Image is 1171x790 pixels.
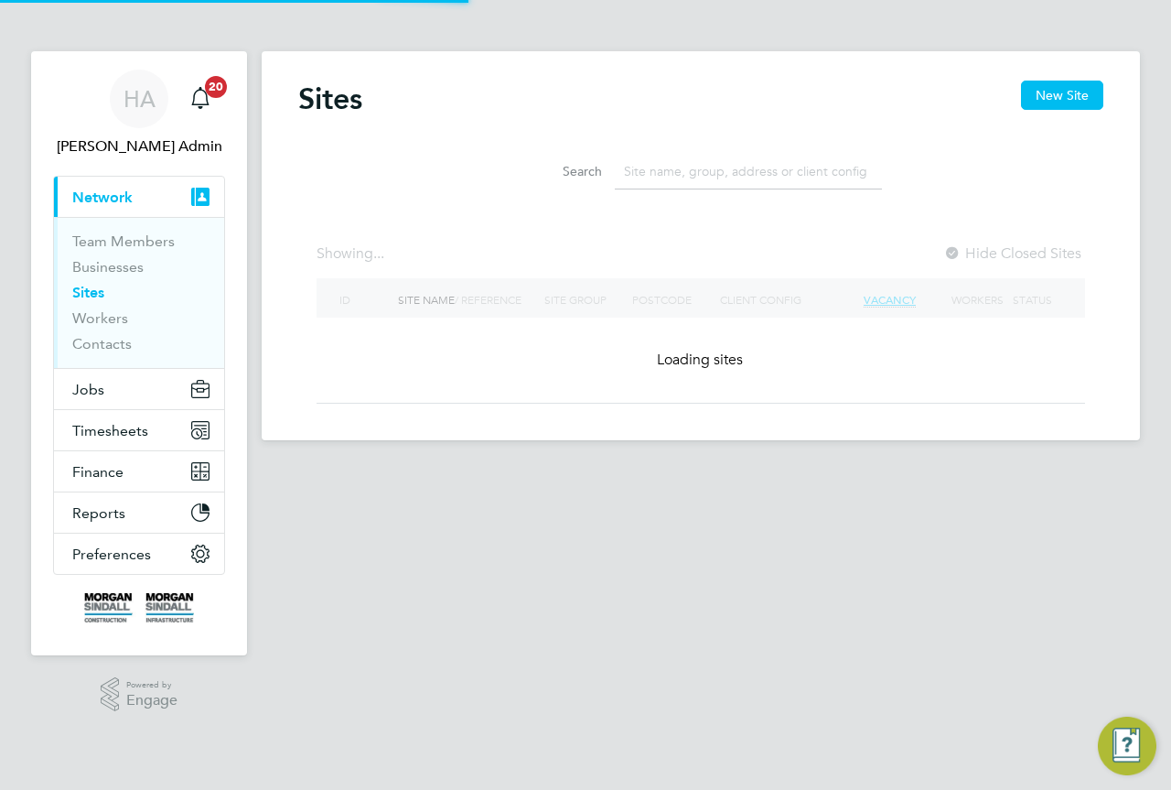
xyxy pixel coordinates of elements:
[54,369,224,409] button: Jobs
[54,492,224,533] button: Reports
[54,410,224,450] button: Timesheets
[126,677,177,693] span: Powered by
[54,451,224,492] button: Finance
[1021,81,1103,110] button: New Site
[72,258,144,276] a: Businesses
[101,677,178,712] a: Powered byEngage
[53,593,225,622] a: Go to home page
[943,244,1081,263] label: Hide Closed Sites
[72,309,128,327] a: Workers
[72,381,104,398] span: Jobs
[1098,717,1156,775] button: Engage Resource Center
[54,217,224,368] div: Network
[53,70,225,157] a: HA[PERSON_NAME] Admin
[54,177,224,217] button: Network
[520,163,602,179] label: Search
[298,81,362,117] h2: Sites
[205,76,227,98] span: 20
[53,135,225,157] span: Hays Admin
[373,244,384,263] span: ...
[54,534,224,574] button: Preferences
[72,335,132,352] a: Contacts
[72,504,125,522] span: Reports
[182,70,219,128] a: 20
[72,284,104,301] a: Sites
[317,244,388,264] div: Showing
[31,51,247,655] nav: Main navigation
[72,463,124,481] span: Finance
[72,189,133,206] span: Network
[72,546,151,563] span: Preferences
[84,593,194,622] img: morgansindall-logo-retina.png
[124,87,156,111] span: HA
[126,693,177,709] span: Engage
[615,154,882,189] input: Site name, group, address or client config
[72,233,175,250] a: Team Members
[72,422,148,439] span: Timesheets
